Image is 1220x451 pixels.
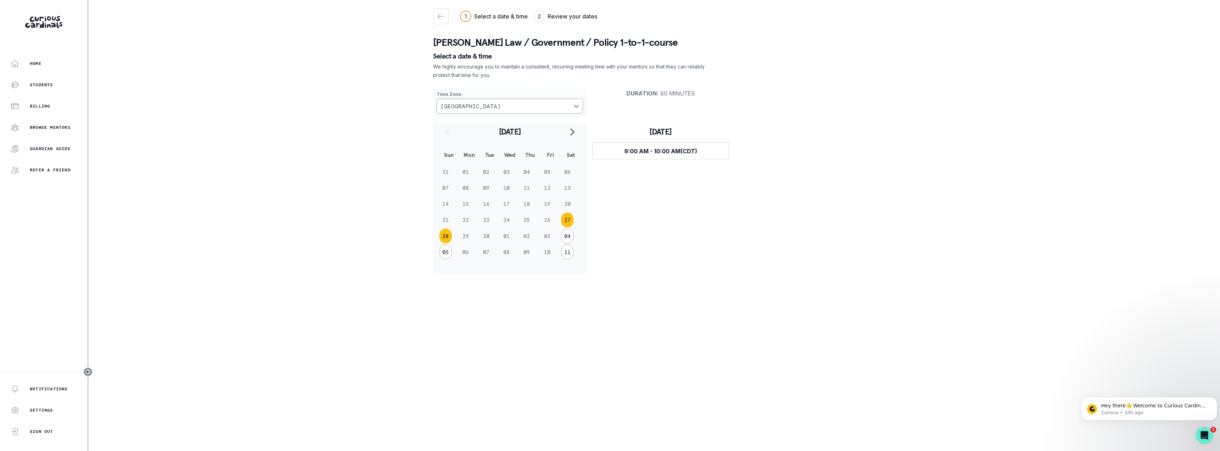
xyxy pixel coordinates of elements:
[592,90,729,97] p: 60 minutes
[30,386,68,392] p: Notifications
[564,123,581,141] button: navigate to next month
[548,12,597,21] h3: Review your dates
[561,145,581,164] th: Sat
[439,229,452,243] button: 28
[30,82,53,88] p: Students
[30,146,71,152] p: Guardian Guide
[1078,382,1220,432] iframe: Intercom notifications message
[30,407,53,413] p: Settings
[433,35,876,50] p: [PERSON_NAME] Law / Government / Policy 1-to-1-course
[30,103,50,109] p: Billing
[83,367,93,376] button: Toggle sidebar
[30,125,71,130] p: Browse Mentors
[561,213,573,227] button: 27
[460,11,597,22] div: Progress
[538,12,541,21] div: 2
[540,145,560,164] th: Fri
[30,61,41,66] p: Home
[592,142,729,159] button: 9:00 AM - 10:00 AM(CDT)
[437,92,462,97] strong: Time Zone :
[561,244,573,259] button: 11
[479,145,500,164] th: Tue
[1196,427,1213,444] iframe: Intercom live chat
[433,62,705,79] p: We highly encourage you to maintain a consistent, recurring meeting time with your mentors so tha...
[592,127,729,137] h3: [DATE]
[561,229,573,243] button: 04
[1210,427,1216,433] span: 1
[459,145,479,164] th: Mon
[30,167,71,173] p: Refer a friend
[474,12,528,21] h3: Select a date & time
[437,99,583,114] button: Choose a timezone
[500,145,520,164] th: Wed
[626,90,659,97] strong: Duration :
[30,429,53,434] p: Sign Out
[439,145,459,164] th: Sun
[465,12,467,21] div: 1
[439,244,452,259] button: 05
[433,53,876,60] p: Select a date & time
[25,16,62,28] img: Curious Cardinals Logo
[624,148,697,155] span: 9:00 AM - 10:00 AM (CDT)
[456,127,564,137] h2: [DATE]
[520,145,540,164] th: Thu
